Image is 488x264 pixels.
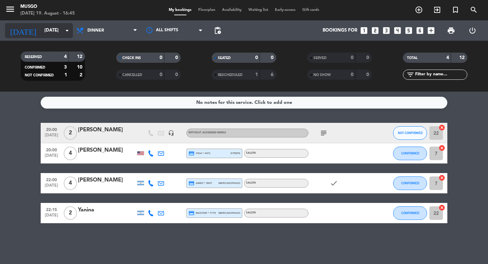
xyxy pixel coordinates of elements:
span: mercadopago [219,211,240,215]
div: [PERSON_NAME] [78,146,136,155]
span: [DATE] [43,183,60,191]
i: credit_card [188,210,195,216]
strong: 0 [271,55,275,60]
i: headset_mic [168,130,174,136]
i: search [470,6,478,14]
strong: 0 [175,72,179,77]
i: check [330,179,338,187]
span: 4 [64,147,77,160]
span: stripe [230,151,240,155]
span: Floorplan [195,8,219,12]
span: SERVED [313,56,327,60]
span: CANCELLED [122,73,142,77]
span: pending_actions [213,26,222,35]
span: 22:00 [43,175,60,183]
strong: 0 [160,72,162,77]
strong: 0 [366,72,370,77]
i: cancel [439,145,445,151]
input: Filter by name... [414,71,467,78]
span: CONFIRMED [401,211,419,215]
i: looks_one [360,26,368,35]
span: SALON [246,182,256,184]
button: CONFIRMED [393,206,427,220]
span: 2 [64,206,77,220]
div: [DATE] 19. August - 16:45 [20,10,75,17]
i: filter_list [406,71,414,79]
span: NO SHOW [313,73,331,77]
button: NOT CONFIRMED [393,126,427,140]
span: SALON [246,211,256,214]
span: Availability [219,8,245,12]
strong: 0 [160,55,162,60]
i: add_circle_outline [415,6,423,14]
span: 22:15 [43,205,60,213]
i: looks_6 [415,26,424,35]
span: CONFIRMED [401,181,419,185]
strong: 1 [64,73,67,77]
div: LOG OUT [462,20,483,41]
span: master * 7779 [188,210,216,216]
span: CONFIRMED [401,151,419,155]
span: NOT CONFIRMED [398,131,423,135]
span: TOTAL [407,56,418,60]
strong: 2 [80,73,84,77]
i: add_box [427,26,435,35]
strong: 0 [351,72,353,77]
span: SEATED [218,56,231,60]
strong: 0 [366,55,370,60]
i: credit_card [188,180,195,186]
span: visa * 4471 [188,150,210,156]
div: Yanina [78,206,136,214]
div: No notes for this service. Click to add one [196,99,292,107]
span: CHECK INS [122,56,141,60]
i: menu [5,4,15,14]
span: Gift cards [299,8,323,12]
i: subject [320,129,328,137]
strong: 4 [446,55,449,60]
button: CONFIRMED [393,147,427,160]
strong: 0 [175,55,179,60]
button: CONFIRMED [393,176,427,190]
i: looks_5 [404,26,413,35]
span: [DATE] [43,213,60,221]
span: SALON [246,152,256,154]
span: NOT CONFIRMED [25,74,54,77]
span: 20:00 [43,125,60,133]
strong: 4 [64,54,67,59]
strong: 0 [255,55,258,60]
span: print [447,26,455,35]
div: [PERSON_NAME] [78,176,136,185]
i: cancel [439,174,445,181]
span: Waiting list [245,8,271,12]
i: power_settings_new [468,26,476,35]
i: exit_to_app [433,6,441,14]
span: mercadopago [219,181,240,185]
span: 2 [64,126,77,140]
span: amex * 5007 [188,180,212,186]
span: Dinner [87,28,104,33]
span: [DATE] [43,133,60,141]
span: Without assigned menu [188,131,226,134]
strong: 1 [255,72,258,77]
span: Bookings for [323,28,357,33]
i: looks_4 [393,26,402,35]
span: My bookings [165,8,195,12]
i: looks_two [371,26,380,35]
i: cancel [439,204,445,211]
strong: 12 [459,55,466,60]
span: Early-access [271,8,299,12]
span: RESCHEDULED [218,73,243,77]
i: looks_3 [382,26,391,35]
i: arrow_drop_down [63,26,71,35]
div: Musgo [20,3,75,10]
span: 20:00 [43,146,60,153]
div: [PERSON_NAME] [78,126,136,134]
i: turned_in_not [451,6,460,14]
span: CONFIRMED [25,66,45,69]
i: cancel [439,124,445,131]
span: [DATE] [43,153,60,161]
strong: 0 [351,55,353,60]
span: 4 [64,176,77,190]
span: RESERVED [25,55,42,59]
strong: 12 [77,54,84,59]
